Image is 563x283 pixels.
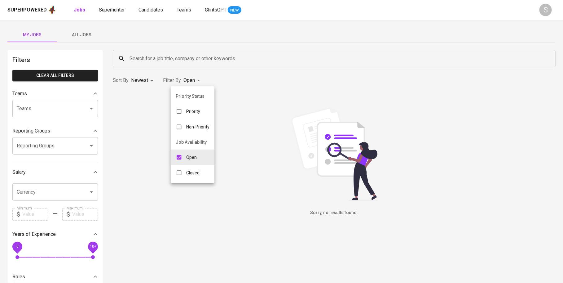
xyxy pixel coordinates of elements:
li: Priority Status [171,89,214,104]
p: Closed [186,170,200,176]
p: Open [186,154,197,160]
p: Non-Priority [186,124,209,130]
p: Priority [186,108,200,115]
li: Job Availability [171,135,214,150]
